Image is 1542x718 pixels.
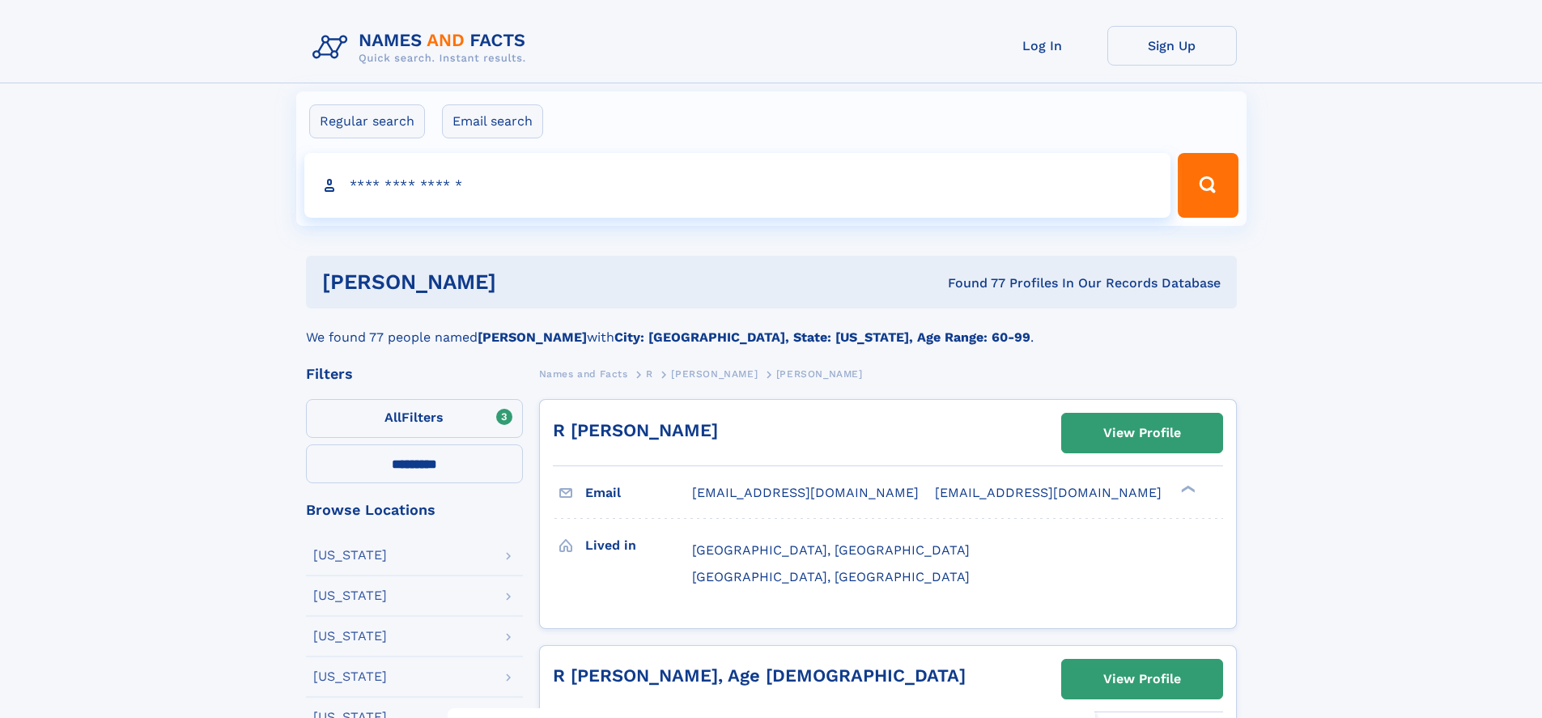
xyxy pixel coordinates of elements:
[306,503,523,517] div: Browse Locations
[1062,660,1222,699] a: View Profile
[304,153,1171,218] input: search input
[313,549,387,562] div: [US_STATE]
[1062,414,1222,452] a: View Profile
[1177,484,1196,495] div: ❯
[671,368,758,380] span: [PERSON_NAME]
[671,363,758,384] a: [PERSON_NAME]
[935,485,1162,500] span: [EMAIL_ADDRESS][DOMAIN_NAME]
[692,569,970,584] span: [GEOGRAPHIC_DATA], [GEOGRAPHIC_DATA]
[646,363,653,384] a: R
[553,665,966,686] a: R [PERSON_NAME], Age [DEMOGRAPHIC_DATA]
[306,308,1237,347] div: We found 77 people named with .
[306,367,523,381] div: Filters
[614,329,1030,345] b: City: [GEOGRAPHIC_DATA], State: [US_STATE], Age Range: 60-99
[539,363,628,384] a: Names and Facts
[722,274,1221,292] div: Found 77 Profiles In Our Records Database
[1103,414,1181,452] div: View Profile
[585,479,692,507] h3: Email
[313,630,387,643] div: [US_STATE]
[646,368,653,380] span: R
[309,104,425,138] label: Regular search
[978,26,1107,66] a: Log In
[1178,153,1238,218] button: Search Button
[306,399,523,438] label: Filters
[1103,661,1181,698] div: View Profile
[585,532,692,559] h3: Lived in
[692,485,919,500] span: [EMAIL_ADDRESS][DOMAIN_NAME]
[692,542,970,558] span: [GEOGRAPHIC_DATA], [GEOGRAPHIC_DATA]
[478,329,587,345] b: [PERSON_NAME]
[1107,26,1237,66] a: Sign Up
[306,26,539,70] img: Logo Names and Facts
[384,410,401,425] span: All
[442,104,543,138] label: Email search
[776,368,863,380] span: [PERSON_NAME]
[313,589,387,602] div: [US_STATE]
[553,420,718,440] a: R [PERSON_NAME]
[313,670,387,683] div: [US_STATE]
[322,272,722,292] h1: [PERSON_NAME]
